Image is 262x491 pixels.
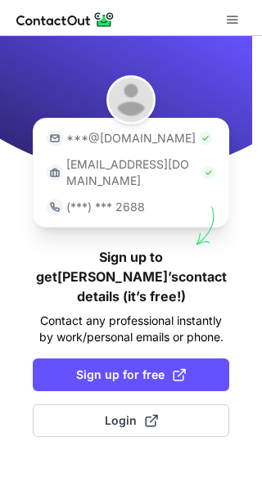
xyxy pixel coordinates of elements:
[76,367,186,383] span: Sign up for free
[33,313,229,345] p: Contact any professional instantly by work/personal emails or phone.
[202,166,215,179] img: Check Icon
[33,358,229,391] button: Sign up for free
[106,75,156,124] img: Marc-Andre Kriegl
[47,130,63,146] img: https://contactout.com/extension/app/static/media/login-email-icon.f64bce713bb5cd1896fef81aa7b14a...
[105,412,158,429] span: Login
[33,247,229,306] h1: Sign up to get [PERSON_NAME]’s contact details (it’s free!)
[16,10,115,29] img: ContactOut v5.3.10
[66,130,196,146] p: ***@[DOMAIN_NAME]
[47,164,63,181] img: https://contactout.com/extension/app/static/media/login-work-icon.638a5007170bc45168077fde17b29a1...
[199,132,212,145] img: Check Icon
[47,199,63,215] img: https://contactout.com/extension/app/static/media/login-phone-icon.bacfcb865e29de816d437549d7f4cb...
[66,156,199,189] p: [EMAIL_ADDRESS][DOMAIN_NAME]
[33,404,229,437] button: Login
